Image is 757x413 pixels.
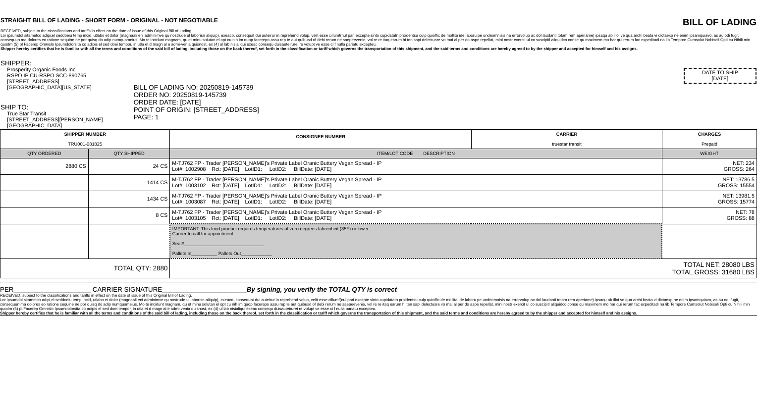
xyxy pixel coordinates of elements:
td: NET: 234 GROSS: 264 [662,158,757,175]
div: BILL OF LADING NO: 20250819-145739 ORDER NO: 20250819-145739 ORDER DATE: [DATE] POINT OF ORIGIN: ... [134,84,757,121]
td: NET: 13786.5 GROSS: 15554 [662,175,757,191]
td: 8 CS [88,207,170,224]
span: By signing, you verify the TOTAL QTY is correct [247,286,397,293]
td: CONSIGNEE NUMBER [170,130,472,149]
div: TRU001-081825 [2,142,167,147]
td: QTY ORDERED [0,149,89,158]
div: Shipper hereby certifies that he is familiar with all the terms and conditions of the said bill o... [0,47,757,51]
td: NET: 78 GROSS: 88 [662,207,757,224]
td: WEIGHT [662,149,757,158]
div: True Star Transit [STREET_ADDRESS][PERSON_NAME] [GEOGRAPHIC_DATA] [7,111,132,129]
td: TOTAL NET: 28080 LBS TOTAL GROSS: 31680 LBS [170,258,757,278]
td: TOTAL QTY: 2880 [0,258,170,278]
td: M-TJ762 FP - Trader [PERSON_NAME]'s Private Label Oranic Buttery Vegan Spread - IP Lot#: 1003087 ... [170,191,662,207]
td: 1434 CS [88,191,170,207]
td: CHARGES [662,130,757,149]
td: M-TJ762 FP - Trader [PERSON_NAME]'s Private Label Oranic Buttery Vegan Spread - IP Lot#: 1002908 ... [170,158,662,175]
td: M-TJ762 FP - Trader [PERSON_NAME]'s Private Label Oranic Buttery Vegan Spread - IP Lot#: 1003102 ... [170,175,662,191]
div: truestar transit [474,142,660,147]
div: Prepaid [664,142,755,147]
td: SHIPPER NUMBER [0,130,170,149]
td: ITEM/LOT CODE DESCRIPTION [170,149,662,158]
td: CARRIER [471,130,662,149]
div: SHIPPER: [0,59,133,67]
td: NET: 13981.5 GROSS: 15774 [662,191,757,207]
div: DATE TO SHIP [DATE] [684,68,757,84]
div: SHIP TO: [0,103,133,111]
td: IMPORTANT: This food product requires temperatures of zero degrees fahrenheit (35F) or lower. Car... [170,224,662,258]
td: 2880 CS [0,158,89,175]
td: QTY SHIPPED [88,149,170,158]
div: BILL OF LADING [554,17,757,28]
td: 24 CS [88,158,170,175]
td: 1414 CS [88,175,170,191]
td: M-TJ762 FP - Trader [PERSON_NAME]'s Private Label Oranic Buttery Vegan Spread - IP Lot#: 1003105 ... [170,207,662,224]
div: Prosperity Organic Foods Inc RSPO IP CU-RSPO SCC-890765 [STREET_ADDRESS] [GEOGRAPHIC_DATA][US_STATE] [7,67,132,91]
